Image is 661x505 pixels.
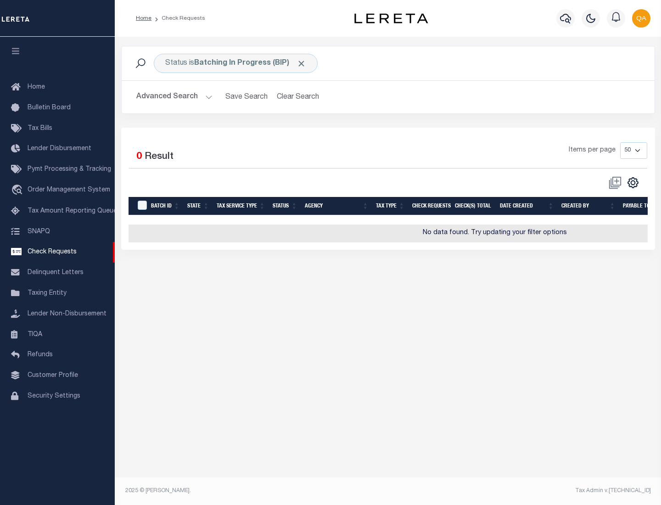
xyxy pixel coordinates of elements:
th: Date Created: activate to sort column ascending [496,197,558,216]
img: logo-dark.svg [354,13,428,23]
span: Customer Profile [28,372,78,379]
button: Advanced Search [136,88,213,106]
span: Pymt Processing & Tracking [28,166,111,173]
span: Bulletin Board [28,105,71,111]
span: Order Management System [28,187,110,193]
span: Click to Remove [297,59,306,68]
b: Batching In Progress (BIP) [194,60,306,67]
th: Batch Id: activate to sort column ascending [147,197,184,216]
span: Delinquent Letters [28,269,84,276]
span: Home [28,84,45,90]
button: Save Search [220,88,273,106]
th: Tax Type: activate to sort column ascending [372,197,409,216]
img: svg+xml;base64,PHN2ZyB4bWxucz0iaHR0cDovL3d3dy53My5vcmcvMjAwMC9zdmciIHBvaW50ZXItZXZlbnRzPSJub25lIi... [632,9,650,28]
th: Check Requests [409,197,451,216]
label: Result [145,150,174,164]
div: 2025 © [PERSON_NAME]. [118,487,388,495]
th: Check(s) Total [451,197,496,216]
span: Check Requests [28,249,77,255]
span: TIQA [28,331,42,337]
span: Refunds [28,352,53,358]
span: Lender Disbursement [28,146,91,152]
th: Created By: activate to sort column ascending [558,197,619,216]
span: 0 [136,152,142,162]
i: travel_explore [11,185,26,196]
th: State: activate to sort column ascending [184,197,213,216]
span: Lender Non-Disbursement [28,311,106,317]
button: Clear Search [273,88,323,106]
span: Taxing Entity [28,290,67,297]
span: Security Settings [28,393,80,399]
span: SNAPQ [28,228,50,235]
div: Status is [154,54,318,73]
a: Home [136,16,151,21]
th: Tax Service Type: activate to sort column ascending [213,197,269,216]
div: Tax Admin v.[TECHNICAL_ID] [395,487,651,495]
span: Items per page [569,146,616,156]
li: Check Requests [151,14,205,22]
th: Agency: activate to sort column ascending [301,197,372,216]
span: Tax Amount Reporting Queue [28,208,117,214]
span: Tax Bills [28,125,52,132]
th: Status: activate to sort column ascending [269,197,301,216]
